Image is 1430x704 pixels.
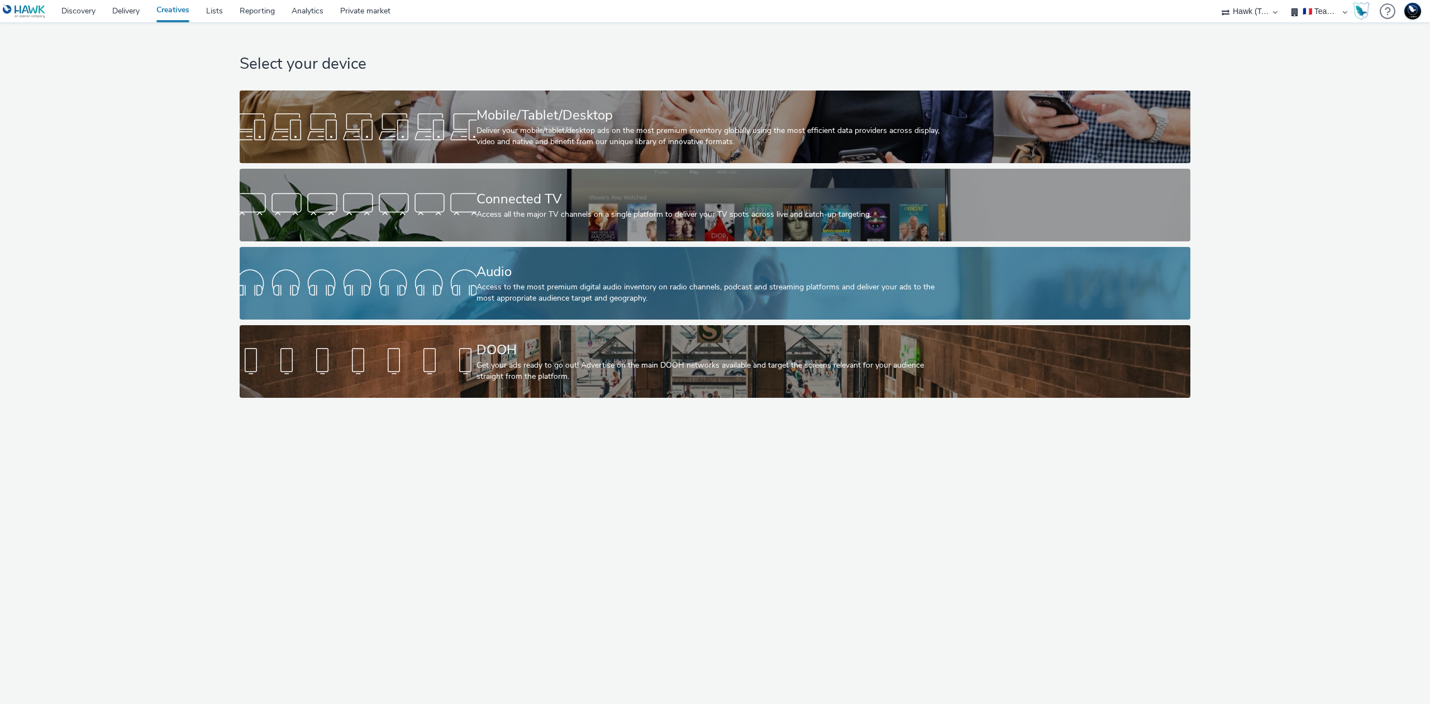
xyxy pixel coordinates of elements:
div: Audio [476,262,950,282]
h1: Select your device [240,54,1190,75]
div: Connected TV [476,189,950,209]
div: DOOH [476,340,950,360]
div: Mobile/Tablet/Desktop [476,106,950,125]
a: AudioAccess to the most premium digital audio inventory on radio channels, podcast and streaming ... [240,247,1190,320]
img: Hawk Academy [1353,2,1370,20]
a: DOOHGet your ads ready to go out! Advertise on the main DOOH networks available and target the sc... [240,325,1190,398]
div: Access all the major TV channels on a single platform to deliver your TV spots across live and ca... [476,209,950,220]
img: Support Hawk [1404,3,1421,20]
div: Deliver your mobile/tablet/desktop ads on the most premium inventory globally using the most effi... [476,125,950,148]
a: Hawk Academy [1353,2,1374,20]
div: Get your ads ready to go out! Advertise on the main DOOH networks available and target the screen... [476,360,950,383]
div: Access to the most premium digital audio inventory on radio channels, podcast and streaming platf... [476,282,950,305]
a: Mobile/Tablet/DesktopDeliver your mobile/tablet/desktop ads on the most premium inventory globall... [240,91,1190,163]
a: Connected TVAccess all the major TV channels on a single platform to deliver your TV spots across... [240,169,1190,241]
img: undefined Logo [3,4,46,18]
